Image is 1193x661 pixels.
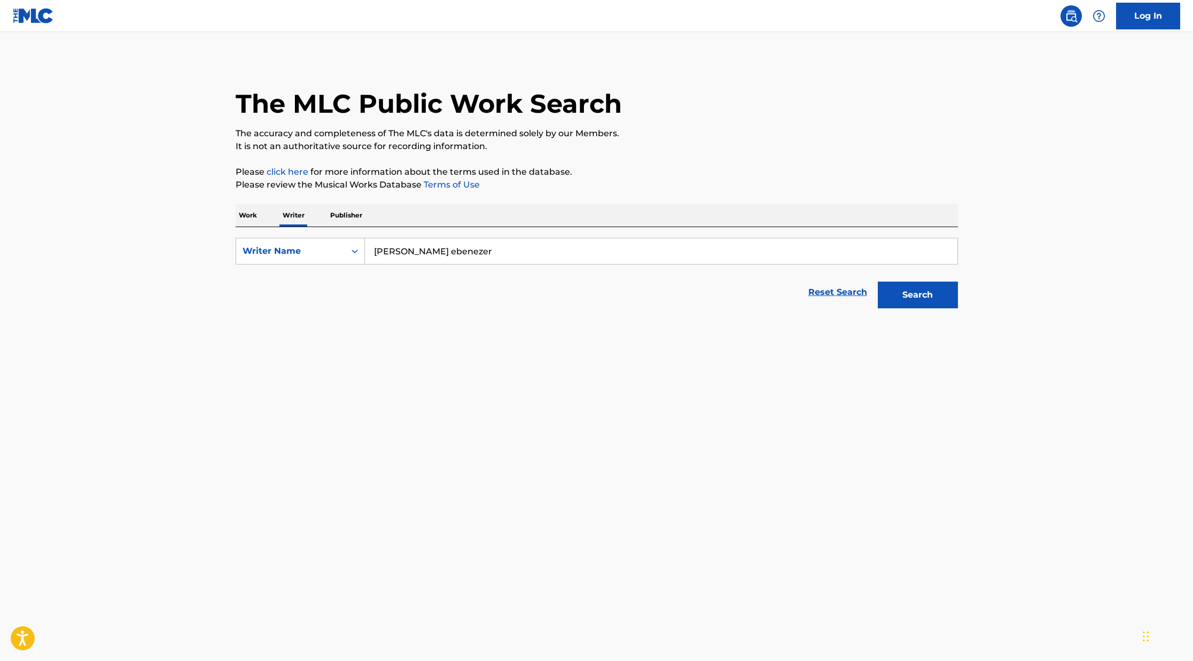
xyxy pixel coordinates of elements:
[1140,610,1193,661] iframe: Chat Widget
[878,282,958,308] button: Search
[236,88,622,120] h1: The MLC Public Work Search
[1061,5,1082,27] a: Public Search
[236,178,958,191] p: Please review the Musical Works Database
[1088,5,1110,27] div: Help
[1065,10,1078,22] img: search
[267,167,308,177] a: click here
[236,166,958,178] p: Please for more information about the terms used in the database.
[327,204,365,227] p: Publisher
[422,180,480,190] a: Terms of Use
[236,204,260,227] p: Work
[803,281,872,304] a: Reset Search
[236,127,958,140] p: The accuracy and completeness of The MLC's data is determined solely by our Members.
[1093,10,1105,22] img: help
[236,238,958,314] form: Search Form
[243,245,339,258] div: Writer Name
[279,204,308,227] p: Writer
[1116,3,1180,29] a: Log In
[1143,620,1149,652] div: Drag
[13,8,54,24] img: MLC Logo
[236,140,958,153] p: It is not an authoritative source for recording information.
